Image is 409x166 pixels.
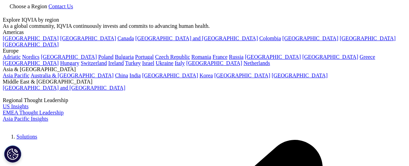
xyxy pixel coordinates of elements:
span: Choose a Region [10,3,47,9]
a: [GEOGRAPHIC_DATA] [3,60,59,66]
a: [GEOGRAPHIC_DATA] and [GEOGRAPHIC_DATA] [3,85,125,91]
a: Hungary [60,60,79,66]
a: China [115,73,128,78]
div: Explore IQVIA by region [3,17,406,23]
a: Switzerland [81,60,107,66]
a: [GEOGRAPHIC_DATA] [41,54,97,60]
a: [GEOGRAPHIC_DATA] [3,35,59,41]
a: EMEA Thought Leadership [3,110,63,115]
a: [GEOGRAPHIC_DATA] and [GEOGRAPHIC_DATA] [135,35,258,41]
a: Contact Us [48,3,73,9]
a: [GEOGRAPHIC_DATA] [282,35,338,41]
a: Portugal [135,54,154,60]
a: Adriatic [3,54,21,60]
a: Korea [199,73,213,78]
div: Middle East & [GEOGRAPHIC_DATA] [3,79,406,85]
div: Regional Thought Leadership [3,97,406,103]
a: Greece [360,54,375,60]
a: Bulgaria [115,54,134,60]
a: [GEOGRAPHIC_DATA] [245,54,301,60]
a: Poland [98,54,113,60]
a: [GEOGRAPHIC_DATA] [272,73,328,78]
a: Israel [142,60,154,66]
a: Italy [175,60,185,66]
div: Asia & [GEOGRAPHIC_DATA] [3,66,406,73]
a: Ukraine [156,60,174,66]
a: US Insights [3,103,28,109]
a: Netherlands [244,60,270,66]
a: Turkey [125,60,141,66]
a: France [213,54,228,60]
a: Nordics [22,54,39,60]
a: [GEOGRAPHIC_DATA] [214,73,270,78]
a: Australia & [GEOGRAPHIC_DATA] [31,73,114,78]
button: Cookies Settings [4,145,21,163]
a: Romania [191,54,211,60]
a: Russia [229,54,244,60]
a: Colombia [259,35,281,41]
a: Ireland [108,60,124,66]
div: Europe [3,48,406,54]
a: [GEOGRAPHIC_DATA] [340,35,396,41]
a: [GEOGRAPHIC_DATA] [60,35,116,41]
a: Solutions [16,134,37,140]
a: Canada [117,35,134,41]
a: [GEOGRAPHIC_DATA] [3,42,59,47]
a: [GEOGRAPHIC_DATA] [186,60,242,66]
a: Asia Pacific [3,73,30,78]
a: [GEOGRAPHIC_DATA] [142,73,198,78]
div: As a global community, IQVIA continuously invests and commits to advancing human health. [3,23,406,29]
a: [GEOGRAPHIC_DATA] [302,54,358,60]
a: Czech Republic [155,54,190,60]
div: Americas [3,29,406,35]
a: Asia Pacific Insights [3,116,48,122]
a: India [129,73,141,78]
